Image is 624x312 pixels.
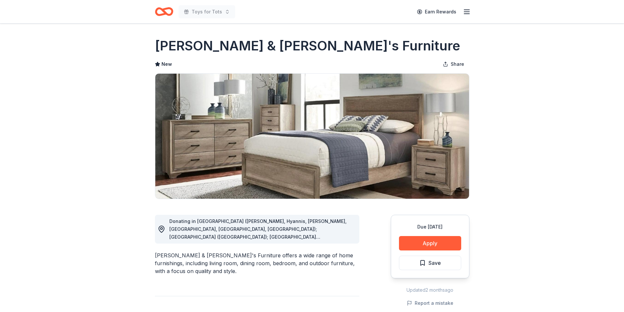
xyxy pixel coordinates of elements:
img: Image for Bernie & Phyl's Furniture [155,74,469,199]
a: Home [155,4,173,19]
div: Updated 2 months ago [391,286,469,294]
a: Earn Rewards [413,6,460,18]
span: Toys for Tots [192,8,222,16]
h1: [PERSON_NAME] & [PERSON_NAME]'s Furniture [155,37,460,55]
button: Share [438,58,469,71]
div: [PERSON_NAME] & [PERSON_NAME]'s Furniture offers a wide range of home furnishings, including livi... [155,251,359,275]
span: New [161,60,172,68]
button: Toys for Tots [179,5,235,18]
span: Save [428,259,441,267]
div: Due [DATE] [399,223,461,231]
button: Report a mistake [407,299,453,307]
span: Share [451,60,464,68]
button: Apply [399,236,461,250]
span: Donating in [GEOGRAPHIC_DATA] ([PERSON_NAME], Hyannis, [PERSON_NAME], [GEOGRAPHIC_DATA], [GEOGRAP... [169,218,347,248]
button: Save [399,256,461,270]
